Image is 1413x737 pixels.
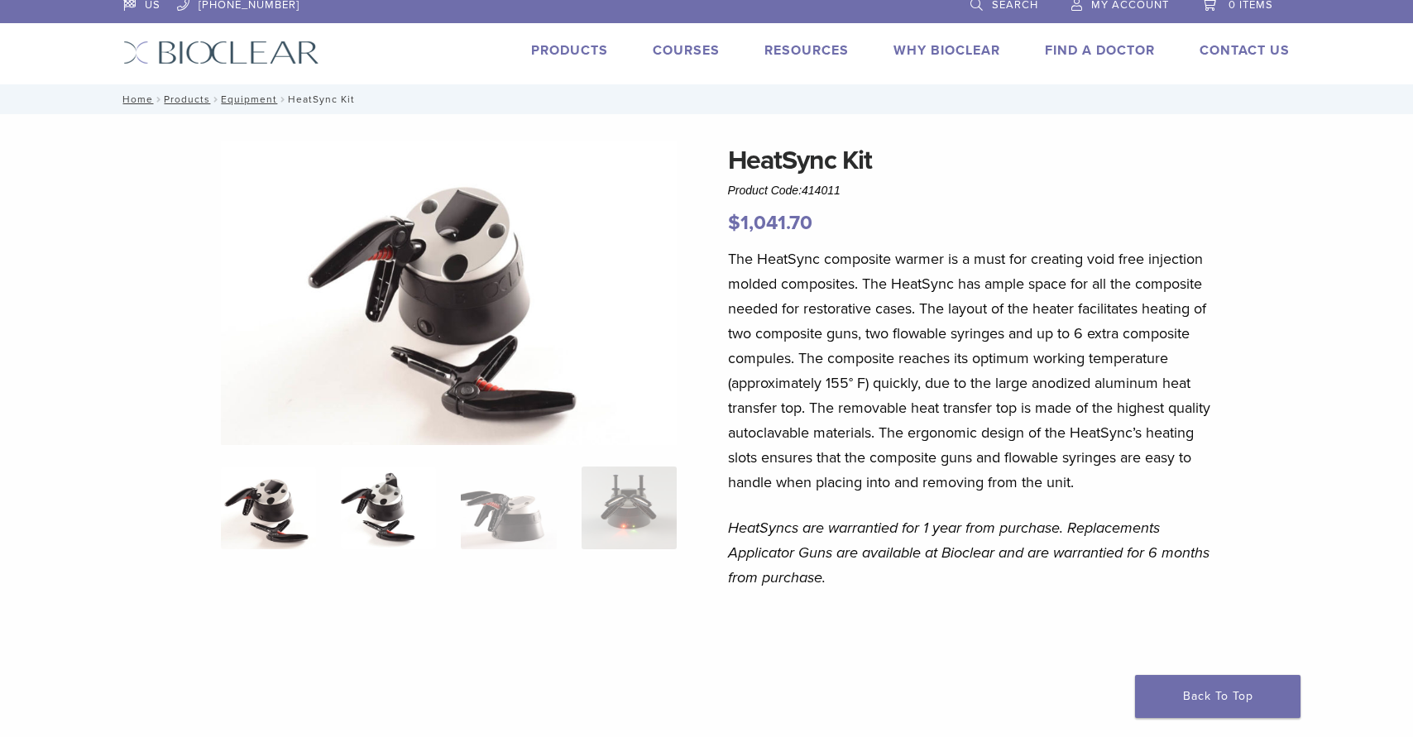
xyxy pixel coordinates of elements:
nav: HeatSync Kit [111,84,1302,114]
img: Bioclear [123,41,319,65]
a: Courses [653,42,720,59]
bdi: 1,041.70 [728,211,812,235]
a: Products [531,42,608,59]
a: Resources [764,42,849,59]
p: The HeatSync composite warmer is a must for creating void free injection molded composites. The H... [728,246,1214,495]
a: Back To Top [1135,675,1300,718]
span: 414011 [802,184,841,197]
em: HeatSyncs are warrantied for 1 year from purchase. Replacements Applicator Guns are available at ... [728,519,1209,586]
span: / [277,95,288,103]
a: Home [117,93,153,105]
img: HeatSync Kit - Image 3 [461,467,556,549]
img: HeatSync Kit-4 [221,141,678,446]
img: HeatSync Kit - Image 4 [582,467,677,549]
span: Product Code: [728,184,841,197]
img: HeatSync Kit - Image 2 [341,467,436,549]
span: $ [728,211,740,235]
a: Products [164,93,210,105]
a: Contact Us [1200,42,1290,59]
h1: HeatSync Kit [728,141,1214,180]
img: HeatSync-Kit-4-324x324.jpg [221,467,316,549]
span: / [153,95,164,103]
a: Equipment [221,93,277,105]
a: Find A Doctor [1045,42,1155,59]
a: Why Bioclear [893,42,1000,59]
span: / [210,95,221,103]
